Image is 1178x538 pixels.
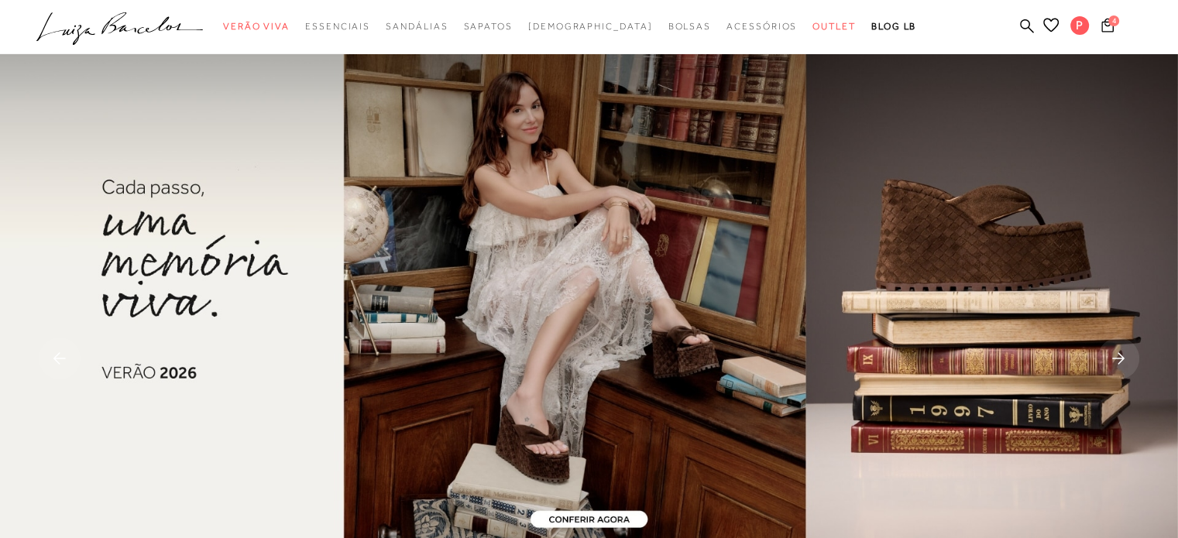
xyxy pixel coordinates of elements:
[726,12,797,41] a: noSubCategoriesText
[305,21,370,32] span: Essenciais
[223,12,290,41] a: noSubCategoriesText
[463,21,512,32] span: Sapatos
[528,21,653,32] span: [DEMOGRAPHIC_DATA]
[386,12,448,41] a: noSubCategoriesText
[223,21,290,32] span: Verão Viva
[668,12,711,41] a: noSubCategoriesText
[668,21,711,32] span: Bolsas
[1108,15,1119,26] span: 4
[528,12,653,41] a: noSubCategoriesText
[1063,15,1097,39] button: P
[305,12,370,41] a: noSubCategoriesText
[1097,17,1118,38] button: 4
[812,12,856,41] a: noSubCategoriesText
[871,12,916,41] a: BLOG LB
[812,21,856,32] span: Outlet
[463,12,512,41] a: noSubCategoriesText
[1070,16,1089,35] span: P
[726,21,797,32] span: Acessórios
[386,21,448,32] span: Sandálias
[871,21,916,32] span: BLOG LB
